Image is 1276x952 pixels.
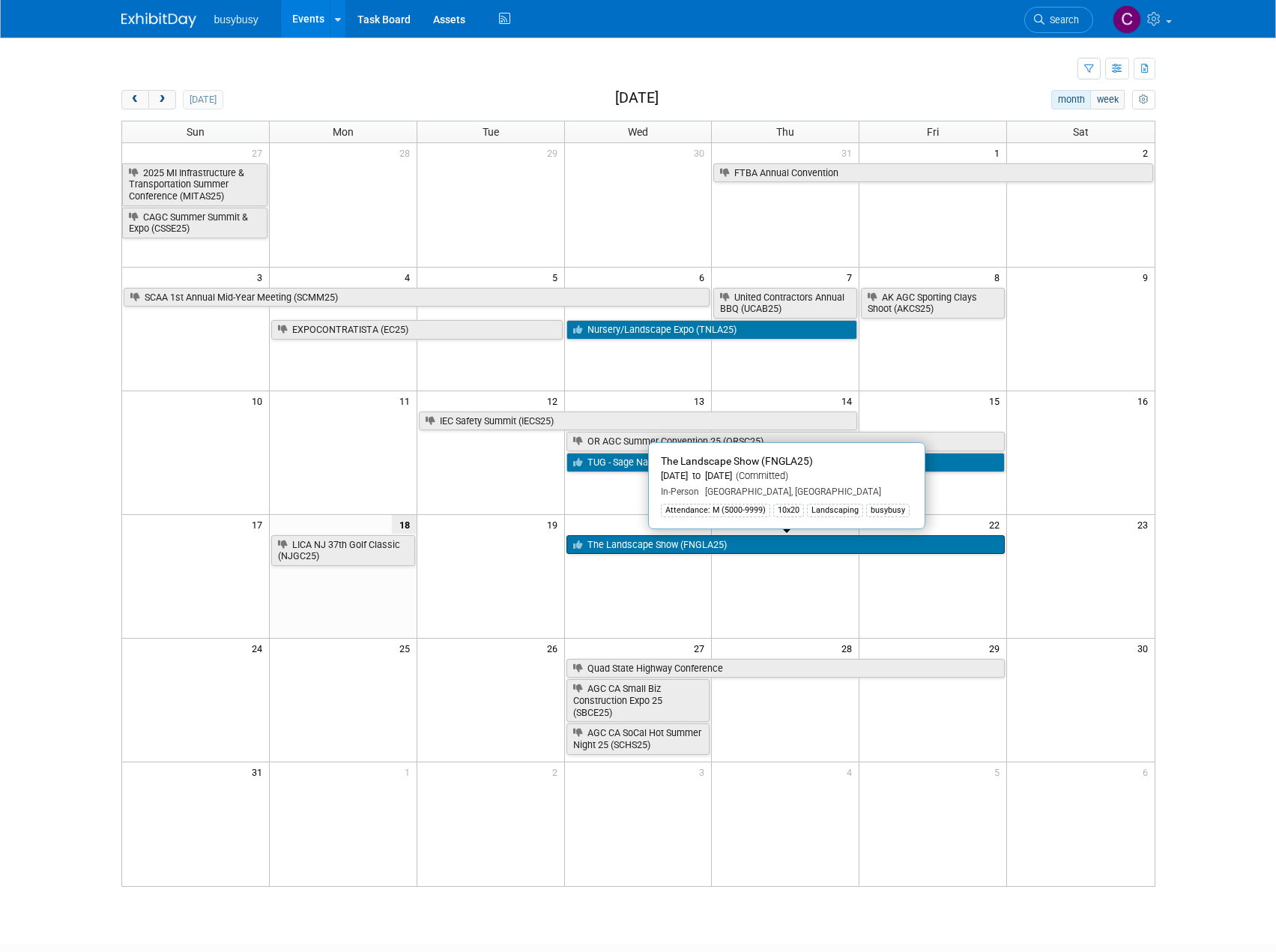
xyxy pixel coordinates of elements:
[483,126,499,138] span: Tue
[692,391,711,410] span: 13
[566,659,1006,678] a: Quad State Highway Conference
[255,268,269,286] span: 3
[250,639,269,657] span: 24
[545,515,564,534] span: 19
[840,639,859,657] span: 28
[927,126,939,138] span: Fri
[124,288,710,307] a: SCAA 1st Annual Mid-Year Meeting (SCMM25)
[121,90,149,109] button: prev
[1139,95,1149,105] i: Personalize Calendar
[988,515,1006,534] span: 22
[1136,391,1155,410] span: 16
[566,679,710,722] a: AGC CA Small Biz Construction Expo 25 (SBCE25)
[566,453,1006,472] a: TUG - Sage National User Conference (TUG25)
[1073,126,1089,138] span: Sat
[993,143,1006,162] span: 1
[333,126,354,138] span: Mon
[545,391,564,410] span: 12
[148,90,176,109] button: next
[1141,762,1155,781] span: 6
[699,486,881,497] span: [GEOGRAPHIC_DATA], [GEOGRAPHIC_DATA]
[1024,7,1093,33] a: Search
[271,535,415,566] a: LICA NJ 37th Golf Classic (NJGC25)
[1141,268,1155,286] span: 9
[713,288,857,319] a: United Contractors Annual BBQ (UCAB25)
[845,268,859,286] span: 7
[993,762,1006,781] span: 5
[1141,143,1155,162] span: 2
[566,535,1006,555] a: The Landscape Show (FNGLA25)
[807,504,863,517] div: Landscaping
[1136,515,1155,534] span: 23
[566,723,710,754] a: AGC CA SoCal Hot Summer Night 25 (SCHS25)
[566,432,1006,451] a: OR AGC Summer Convention 25 (ORSC25)
[698,762,711,781] span: 3
[551,762,564,781] span: 2
[628,126,648,138] span: Wed
[661,455,813,467] span: The Landscape Show (FNGLA25)
[545,639,564,657] span: 26
[250,762,269,781] span: 31
[866,504,910,517] div: busybusy
[698,268,711,286] span: 6
[988,391,1006,410] span: 15
[1090,90,1125,109] button: week
[840,143,859,162] span: 31
[545,143,564,162] span: 29
[1044,14,1079,25] span: Search
[122,208,267,238] a: CAGC Summer Summit & Expo (CSSE25)
[861,288,1005,319] a: AK AGC Sporting Clays Shoot (AKCS25)
[993,268,1006,286] span: 8
[1136,639,1155,657] span: 30
[187,126,205,138] span: Sun
[271,320,563,340] a: EXPOCONTRATISTA (EC25)
[1051,90,1091,109] button: month
[419,412,858,431] a: IEC Safety Summit (IECS25)
[183,90,223,109] button: [DATE]
[403,762,417,781] span: 1
[250,391,269,410] span: 10
[988,639,1006,657] span: 29
[122,163,267,206] a: 2025 MI Infrastructure & Transportation Summer Conference (MITAS25)
[776,126,794,138] span: Thu
[1132,90,1155,109] button: myCustomButton
[398,143,417,162] span: 28
[845,762,859,781] span: 4
[398,391,417,410] span: 11
[692,639,711,657] span: 27
[392,515,417,534] span: 18
[250,515,269,534] span: 17
[551,268,564,286] span: 5
[661,470,913,483] div: [DATE] to [DATE]
[773,504,804,517] div: 10x20
[732,470,788,481] span: (Committed)
[1113,5,1141,34] img: Collin Larson
[661,486,699,497] span: In-Person
[566,320,858,340] a: Nursery/Landscape Expo (TNLA25)
[398,639,417,657] span: 25
[840,391,859,410] span: 14
[403,268,417,286] span: 4
[615,90,659,106] h2: [DATE]
[214,13,258,25] span: busybusy
[692,143,711,162] span: 30
[121,13,196,28] img: ExhibitDay
[250,143,269,162] span: 27
[713,163,1152,183] a: FTBA Annual Convention
[661,504,770,517] div: Attendance: M (5000-9999)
